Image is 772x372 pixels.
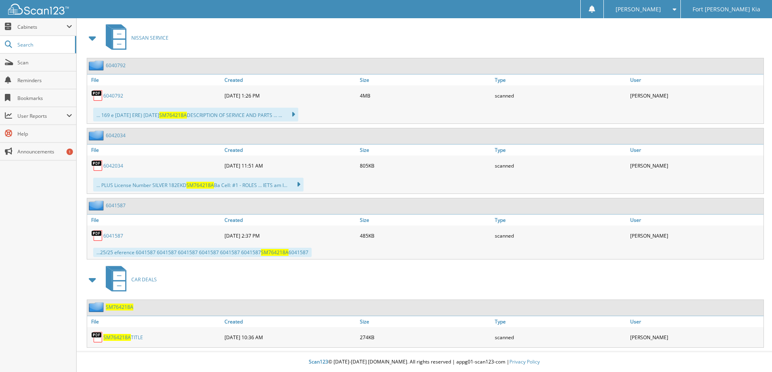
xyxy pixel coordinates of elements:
[222,227,358,244] div: [DATE] 2:37 PM
[222,215,358,225] a: Created
[628,227,763,244] div: [PERSON_NAME]
[89,130,106,140] img: folder2.png
[628,87,763,104] div: [PERSON_NAME]
[358,215,493,225] a: Size
[186,182,214,189] span: SM764218A
[222,329,358,345] div: [DATE] 10:36 AM
[131,34,169,41] span: NISSAN SERVICE
[628,215,763,225] a: User
[17,130,72,137] span: Help
[106,304,133,310] a: SM764218A
[493,227,628,244] div: scanned
[17,148,72,155] span: Announcements
[17,113,66,119] span: User Reports
[222,87,358,104] div: [DATE] 1:26 PM
[101,22,169,54] a: NISSAN SERVICE
[93,108,298,121] div: ... 169 e [DATE] ERE) [DATE] DESCRIPTION OF SERVICE AND PARTS ... ...
[103,334,143,341] a: SM764218ATITLE
[77,352,772,372] div: © [DATE]-[DATE] [DOMAIN_NAME]. All rights reserved | appg01-scan123-com |
[17,41,71,48] span: Search
[222,316,358,327] a: Created
[89,302,106,312] img: folder2.png
[89,60,106,70] img: folder2.png
[628,329,763,345] div: [PERSON_NAME]
[493,145,628,155] a: Type
[493,74,628,85] a: Type
[159,112,187,119] span: SM764218A
[628,316,763,327] a: User
[17,95,72,102] span: Bookmarks
[493,87,628,104] div: scanned
[493,316,628,327] a: Type
[103,334,131,341] span: SM764218A
[509,358,540,365] a: Privacy Policy
[103,232,123,239] a: 6041587
[131,276,157,283] span: CAR DEALS
[106,62,126,69] a: 6040792
[358,157,493,174] div: 805KB
[89,200,106,210] img: folder2.png
[616,7,661,12] span: [PERSON_NAME]
[103,92,123,99] a: 6040792
[101,264,157,295] a: CAR DEALS
[87,74,222,85] a: File
[103,162,123,169] a: 6042034
[91,159,103,172] img: PDF.png
[106,202,126,209] a: 6041587
[358,329,493,345] div: 274KB
[17,77,72,84] span: Reminders
[358,87,493,104] div: 4MB
[87,316,222,327] a: File
[91,331,103,343] img: PDF.png
[8,4,69,15] img: scan123-logo-white.svg
[628,157,763,174] div: [PERSON_NAME]
[358,227,493,244] div: 485KB
[93,178,304,191] div: ... PLUS License Number SILVER 182EKD Ba Cell: #1 - ROLES ... IETS am I...
[93,248,312,257] div: ...25/25 eference 6041587 6041587 6041587 6041587 6041587 6041587 6041587
[493,215,628,225] a: Type
[17,23,66,30] span: Cabinets
[309,358,328,365] span: Scan123
[87,215,222,225] a: File
[66,149,73,155] div: 1
[628,145,763,155] a: User
[493,157,628,174] div: scanned
[106,132,126,139] a: 6042034
[261,249,289,256] span: SM764218A
[358,145,493,155] a: Size
[222,145,358,155] a: Created
[91,89,103,102] img: PDF.png
[87,145,222,155] a: File
[358,316,493,327] a: Size
[493,329,628,345] div: scanned
[222,74,358,85] a: Created
[628,74,763,85] a: User
[17,59,72,66] span: Scan
[358,74,493,85] a: Size
[91,230,103,242] img: PDF.png
[222,157,358,174] div: [DATE] 11:51 AM
[693,7,760,12] span: Fort [PERSON_NAME] Kia
[731,333,772,372] iframe: Chat Widget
